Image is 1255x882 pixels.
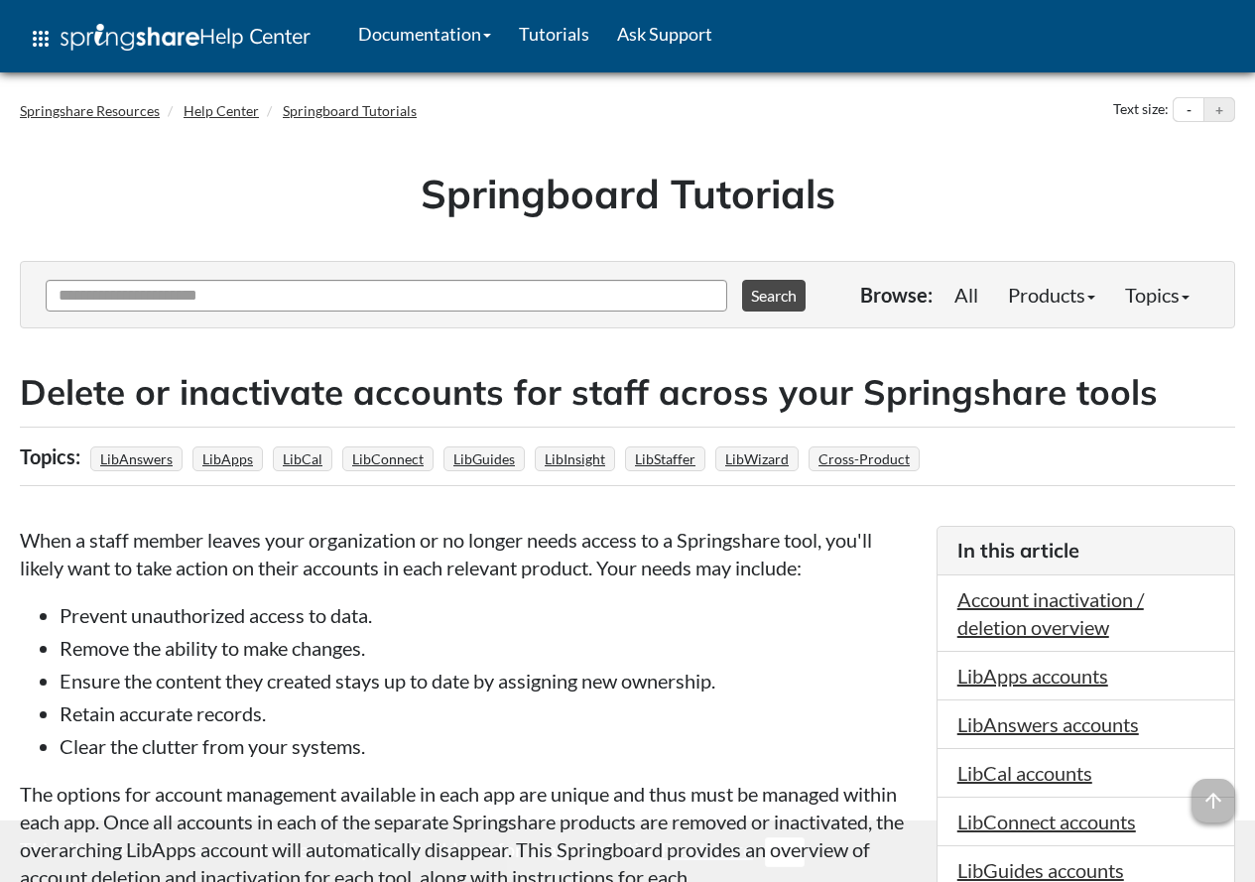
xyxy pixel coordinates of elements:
[632,444,698,473] a: LibStaffer
[199,444,256,473] a: LibApps
[199,23,311,49] span: Help Center
[35,166,1220,221] h1: Springboard Tutorials
[280,444,325,473] a: LibCal
[450,444,518,473] a: LibGuides
[20,438,85,475] div: Topics:
[957,761,1092,785] a: LibCal accounts
[349,444,427,473] a: LibConnect
[742,280,806,312] button: Search
[60,667,917,694] li: Ensure the content they created stays up to date by assigning new ownership.
[1192,779,1235,822] span: arrow_upward
[15,9,324,68] a: apps Help Center
[957,858,1124,882] a: LibGuides accounts
[20,368,1235,417] h2: Delete or inactivate accounts for staff across your Springshare tools
[60,634,917,662] li: Remove the ability to make changes.
[184,102,259,119] a: Help Center
[344,9,505,59] a: Documentation
[1192,781,1235,805] a: arrow_upward
[60,732,917,760] li: Clear the clutter from your systems.
[97,444,176,473] a: LibAnswers
[957,537,1214,565] h3: In this article
[957,664,1108,688] a: LibApps accounts
[1174,98,1203,122] button: Decrease text size
[957,810,1136,833] a: LibConnect accounts
[603,9,726,59] a: Ask Support
[993,275,1110,315] a: Products
[722,444,792,473] a: LibWizard
[940,275,993,315] a: All
[860,281,933,309] p: Browse:
[1204,98,1234,122] button: Increase text size
[20,102,160,119] a: Springshare Resources
[20,526,917,581] p: When a staff member leaves your organization or no longer needs access to a Springshare tool, you...
[29,27,53,51] span: apps
[957,712,1139,736] a: LibAnswers accounts
[1109,97,1173,123] div: Text size:
[816,444,913,473] a: Cross-Product
[542,444,608,473] a: LibInsight
[283,102,417,119] a: Springboard Tutorials
[60,601,917,629] li: Prevent unauthorized access to data.
[1110,275,1204,315] a: Topics
[61,24,199,51] img: Springshare
[505,9,603,59] a: Tutorials
[60,699,917,727] li: Retain accurate records.
[957,587,1144,639] a: Account inactivation / deletion overview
